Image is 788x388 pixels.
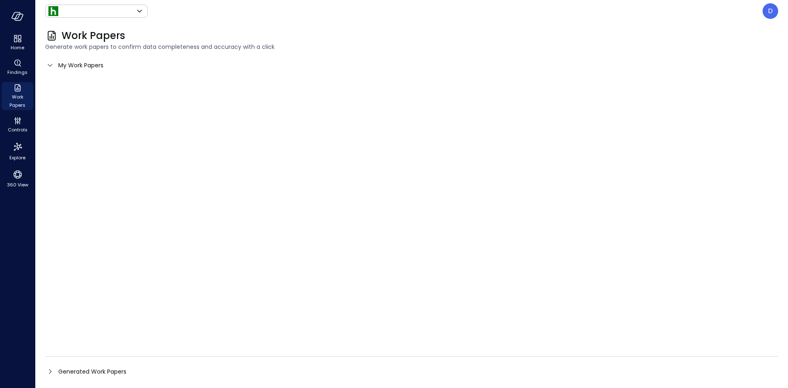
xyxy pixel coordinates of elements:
[768,6,773,16] p: D
[58,61,103,70] span: My Work Papers
[45,42,778,51] span: Generate work papers to confirm data completeness and accuracy with a click
[8,126,27,134] span: Controls
[9,154,25,162] span: Explore
[2,57,33,77] div: Findings
[2,115,33,135] div: Controls
[62,29,125,42] span: Work Papers
[2,140,33,163] div: Explore
[2,33,33,53] div: Home
[7,68,27,76] span: Findings
[2,82,33,110] div: Work Papers
[48,6,58,16] img: Icon
[5,93,30,109] span: Work Papers
[58,367,126,376] span: Generated Work Papers
[11,44,24,52] span: Home
[7,181,28,189] span: 360 View
[763,3,778,19] div: Dfreeman
[2,168,33,190] div: 360 View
